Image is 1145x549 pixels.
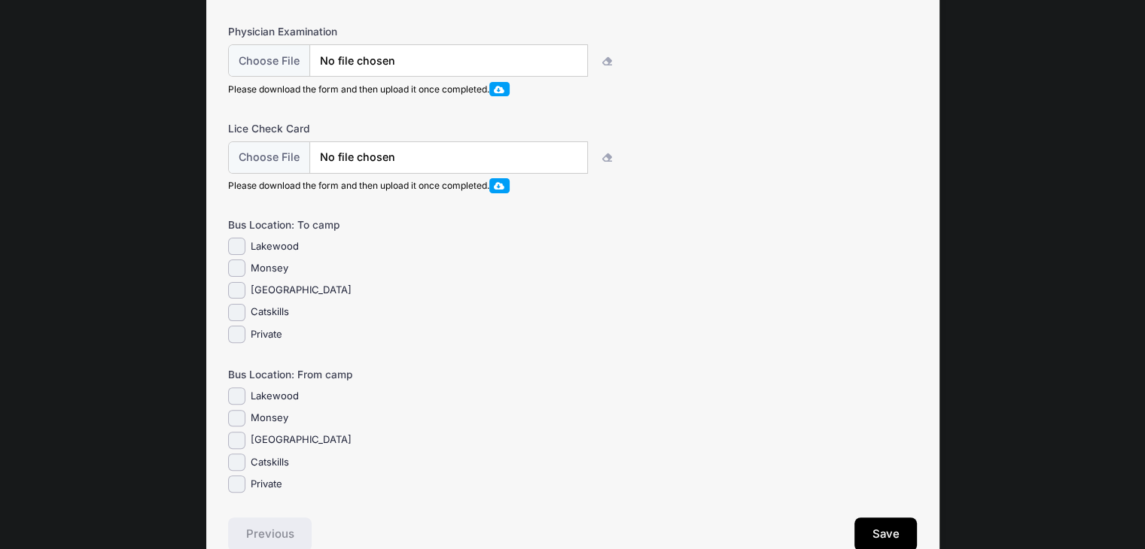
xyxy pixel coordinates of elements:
label: Private [251,477,282,492]
label: Lakewood [251,239,299,254]
label: Physician Examination [228,24,458,39]
div: Please download the form and then upload it once completed. [228,82,630,96]
label: Catskills [251,455,289,470]
label: Lakewood [251,389,299,404]
label: Private [251,327,282,342]
label: Bus Location: To camp [228,217,458,232]
label: [GEOGRAPHIC_DATA] [251,283,352,298]
label: Lice Check Card [228,121,458,136]
div: Please download the form and then upload it once completed. [228,178,630,193]
label: Monsey [251,261,288,276]
label: Catskills [251,305,289,320]
label: Bus Location: From camp [228,367,458,382]
label: [GEOGRAPHIC_DATA] [251,432,352,447]
label: Monsey [251,411,288,426]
